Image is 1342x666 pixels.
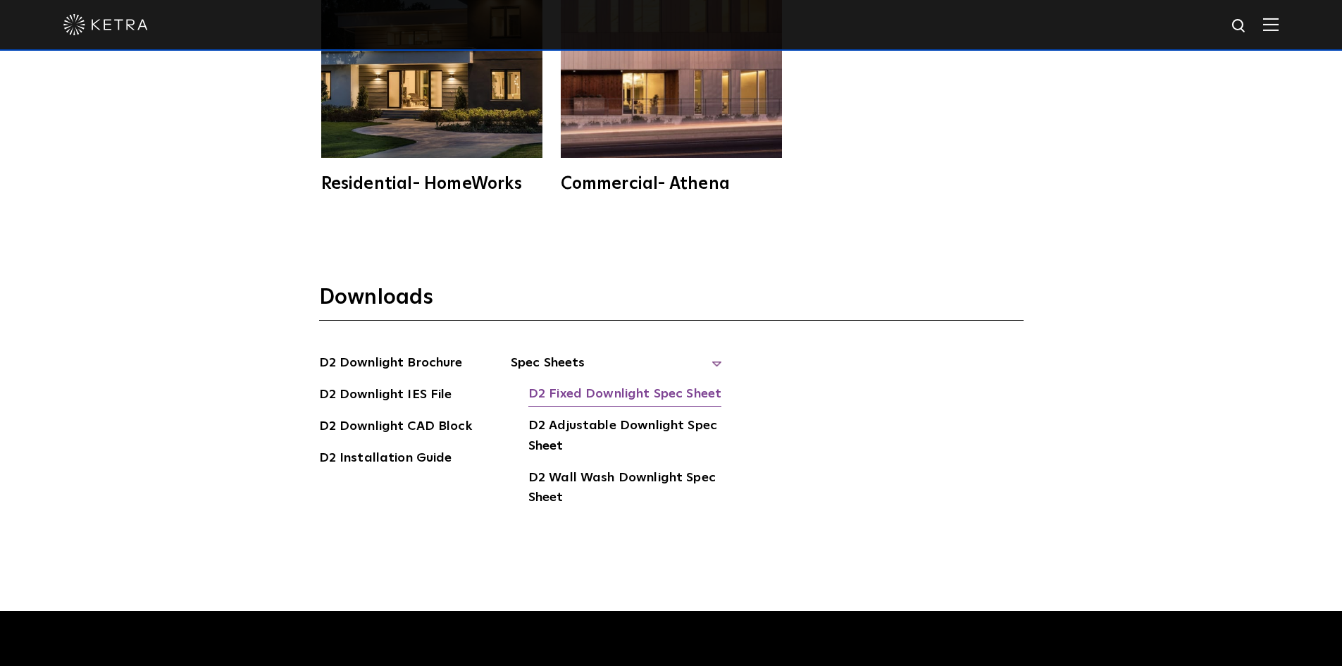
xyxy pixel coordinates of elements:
div: Commercial- Athena [561,175,782,192]
a: D2 Downlight Brochure [319,353,463,376]
a: D2 Downlight IES File [319,385,452,407]
a: D2 Wall Wash Downlight Spec Sheet [528,468,722,511]
a: D2 Downlight CAD Block [319,417,472,439]
a: D2 Fixed Downlight Spec Sheet [528,384,721,407]
img: Hamburger%20Nav.svg [1263,18,1279,31]
img: ketra-logo-2019-white [63,14,148,35]
span: Spec Sheets [511,353,722,384]
h3: Downloads [319,284,1024,321]
div: Residential- HomeWorks [321,175,542,192]
img: search icon [1231,18,1248,35]
a: D2 Adjustable Downlight Spec Sheet [528,416,722,459]
a: D2 Installation Guide [319,448,452,471]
